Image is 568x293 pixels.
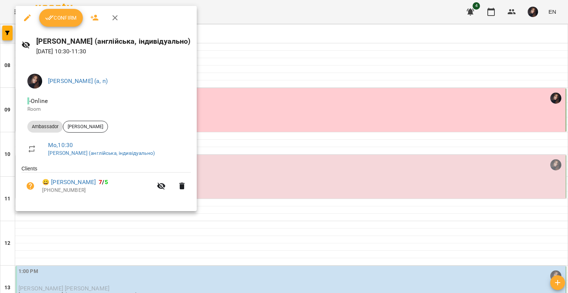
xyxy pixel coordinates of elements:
[63,123,108,130] span: [PERSON_NAME]
[63,121,108,133] div: [PERSON_NAME]
[27,106,185,113] p: Room
[99,179,108,186] b: /
[36,36,191,47] h6: [PERSON_NAME] (англійська, індивідуально)
[21,177,39,195] button: Unpaid. Bill the attendance?
[48,150,155,156] a: [PERSON_NAME] (англійська, індивідуально)
[48,141,73,149] a: Mo , 10:30
[36,47,191,56] p: [DATE] 10:30 - 11:30
[99,179,102,186] span: 7
[105,179,108,186] span: 5
[42,178,96,187] a: 😀 [PERSON_NAME]
[42,187,152,194] p: [PHONE_NUMBER]
[27,74,42,89] img: 82995c731af161810a652fcd096acae0.JPG
[39,9,83,27] button: Confirm
[27,123,63,130] span: Ambassador
[45,13,77,22] span: Confirm
[27,97,49,104] span: - Online
[21,165,191,202] ul: Clients
[48,77,108,84] a: [PERSON_NAME] (а, п)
